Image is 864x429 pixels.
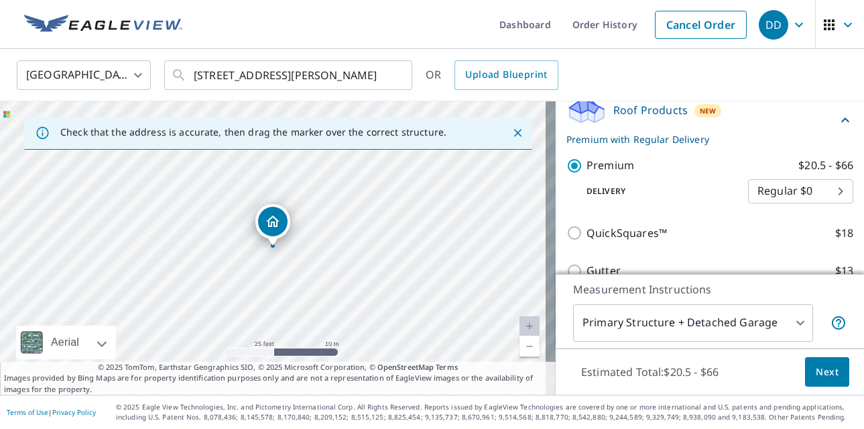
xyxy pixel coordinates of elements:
a: Cancel Order [655,11,747,39]
span: Your report will include the primary structure and a detached garage if one exists. [830,315,847,331]
p: Check that the address is accurate, then drag the marker over the correct structure. [60,126,446,138]
span: New [700,105,717,116]
p: Premium [587,157,634,174]
p: $20.5 - $66 [798,157,853,174]
a: Current Level 20, Zoom In Disabled [519,316,540,336]
span: Next [816,364,839,381]
img: EV Logo [24,15,182,35]
input: Search by address or latitude-longitude [194,56,385,94]
div: OR [426,60,558,90]
div: Roof ProductsNewPremium with Regular Delivery [566,94,853,146]
div: Regular $0 [748,173,853,210]
p: $13 [835,263,853,279]
p: Delivery [566,185,748,197]
p: © 2025 Eagle View Technologies, Inc. and Pictometry International Corp. All Rights Reserved. Repo... [116,402,857,422]
a: Privacy Policy [52,408,96,417]
p: Estimated Total: $20.5 - $66 [570,357,729,387]
a: OpenStreetMap [377,362,434,372]
p: | [7,408,96,416]
p: $18 [835,225,853,242]
div: [GEOGRAPHIC_DATA] [17,56,151,94]
p: Roof Products [613,102,688,118]
span: © 2025 TomTom, Earthstar Geographics SIO, © 2025 Microsoft Corporation, © [98,362,458,373]
button: Next [805,357,849,387]
a: Current Level 20, Zoom Out [519,336,540,356]
div: Dropped pin, building 1, Residential property, 5015 SE Mullan St Portland, OR 97222 [255,204,290,246]
a: Upload Blueprint [454,60,558,90]
p: QuickSquares™ [587,225,667,242]
div: DD [759,10,788,40]
span: Upload Blueprint [465,66,547,83]
div: Primary Structure + Detached Garage [573,304,813,342]
p: Measurement Instructions [573,281,847,297]
p: Premium with Regular Delivery [566,132,837,146]
div: Aerial [16,326,116,359]
a: Terms [436,362,458,372]
p: Gutter [587,263,621,279]
button: Close [509,124,526,142]
div: Aerial [47,326,83,359]
a: Terms of Use [7,408,48,417]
